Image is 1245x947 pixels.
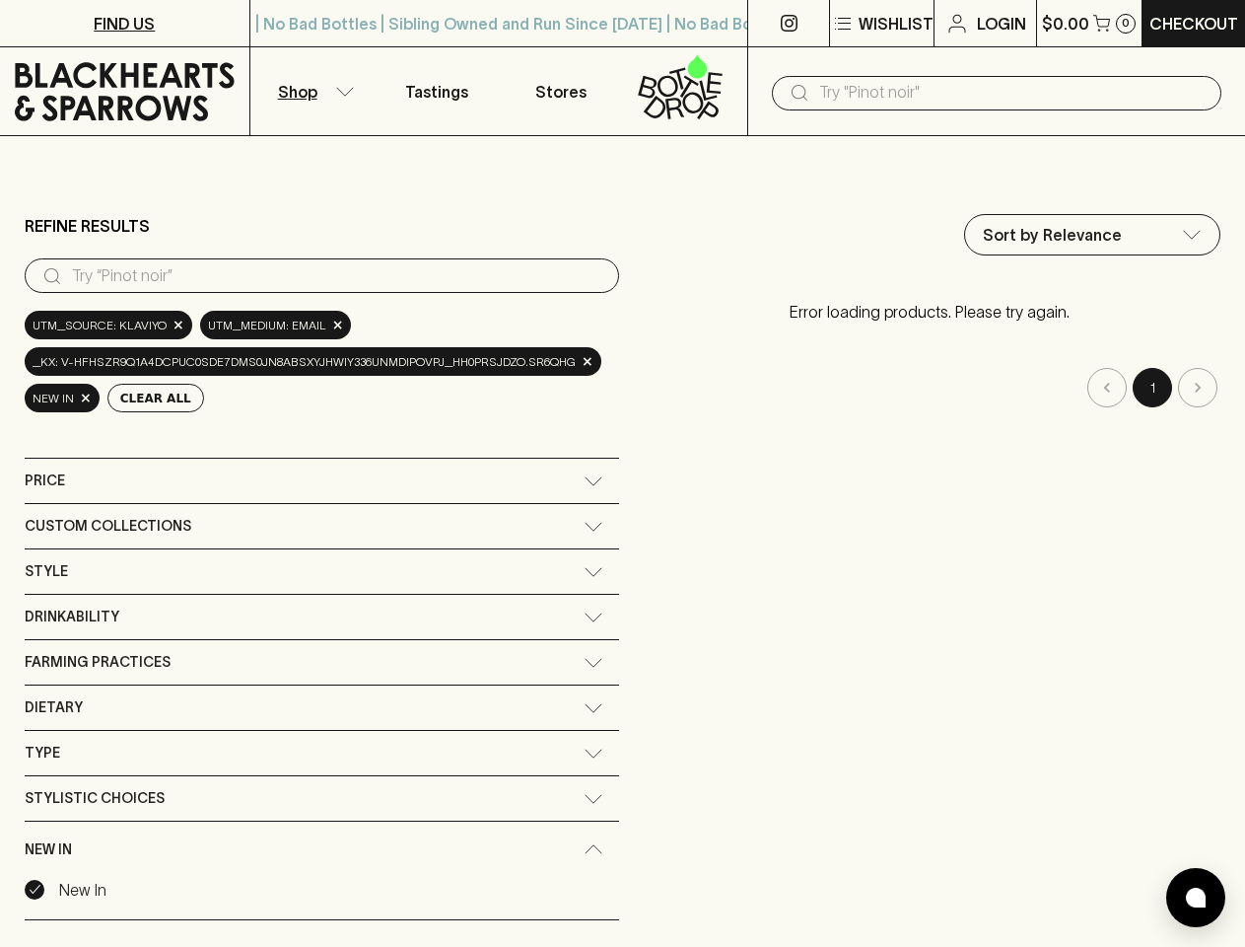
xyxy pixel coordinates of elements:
span: New In [33,389,74,408]
span: utm_source: Klaviyo [33,316,167,335]
button: Shop [250,47,375,135]
div: Drinkability [25,595,619,639]
span: Custom Collections [25,514,191,539]
button: page 1 [1133,368,1172,407]
span: Drinkability [25,605,119,629]
span: _kx: V-hfhszR9Q1A4dCPUC0Sde7dmS0Jn8ABsXyjhwIy336unMdIpOVPJ_hh0PrSJdZO.Sr6qHg [33,352,576,372]
p: Error loading products. Please try again. [639,280,1221,343]
div: Custom Collections [25,504,619,548]
img: bubble-icon [1186,888,1206,908]
p: Stores [535,80,587,104]
input: Try "Pinot noir" [819,77,1206,109]
a: Tastings [375,47,499,135]
p: Refine Results [25,214,150,238]
span: utm_medium: email [208,316,326,335]
p: Login [977,12,1026,36]
span: Price [25,469,65,493]
div: Dietary [25,686,619,730]
span: × [582,351,593,372]
span: Style [25,559,68,584]
span: Farming Practices [25,650,171,675]
button: Clear All [107,384,204,412]
span: Type [25,741,60,765]
p: Checkout [1149,12,1238,36]
div: New In [25,822,619,878]
div: Sort by Relevance [965,215,1219,255]
span: × [332,315,344,335]
a: Stores [499,47,623,135]
p: Tastings [405,80,468,104]
nav: pagination navigation [639,368,1221,407]
div: Price [25,459,619,503]
input: Try “Pinot noir” [72,260,603,292]
p: Wishlist [859,12,934,36]
p: New In [59,878,106,902]
div: Stylistic Choices [25,776,619,821]
p: 0 [1122,18,1130,29]
span: Dietary [25,695,83,720]
p: FIND US [94,12,155,36]
div: Type [25,731,619,775]
p: $0.00 [1042,12,1089,36]
span: × [173,315,184,335]
span: × [80,388,92,408]
span: Stylistic Choices [25,786,165,811]
p: Shop [278,80,317,104]
span: New In [25,838,72,862]
p: Sort by Relevance [983,223,1122,247]
div: Style [25,549,619,594]
div: Farming Practices [25,640,619,685]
